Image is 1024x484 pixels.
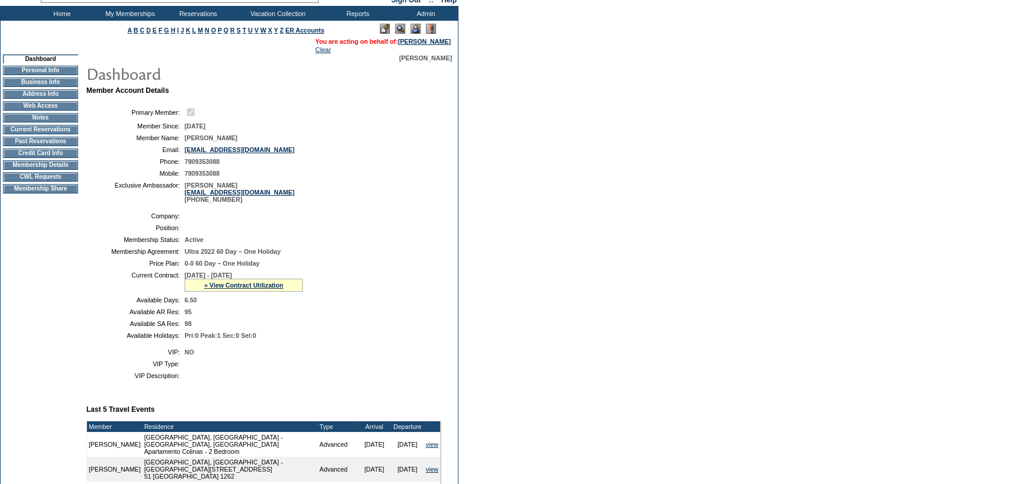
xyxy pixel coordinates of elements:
a: T [243,27,247,34]
td: Past Reservations [3,137,78,146]
img: Log Concern/Member Elevation [426,24,436,34]
td: [PERSON_NAME] [87,457,143,482]
td: Current Reservations [3,125,78,134]
a: [EMAIL_ADDRESS][DOMAIN_NAME] [185,189,295,196]
td: CWL Requests [3,172,78,182]
a: F [159,27,163,34]
a: O [211,27,216,34]
td: Primary Member: [91,107,180,118]
td: Personal Info [3,66,78,75]
td: [GEOGRAPHIC_DATA], [GEOGRAPHIC_DATA] - [GEOGRAPHIC_DATA], [GEOGRAPHIC_DATA] Apartamento Colinas -... [143,432,318,457]
span: Pri:0 Peak:1 Sec:0 Sel:0 [185,332,256,339]
td: Advanced [318,457,358,482]
td: Position: [91,224,180,231]
td: Email: [91,146,180,153]
a: » View Contract Utilization [204,282,283,289]
td: Membership Share [3,184,78,193]
img: Edit Mode [380,24,390,34]
td: Address Info [3,89,78,99]
td: Available AR Res: [91,308,180,315]
a: M [198,27,203,34]
a: C [140,27,144,34]
td: Web Access [3,101,78,111]
td: Current Contract: [91,272,180,292]
td: VIP Type: [91,360,180,367]
td: VIP Description: [91,372,180,379]
td: Mobile: [91,170,180,177]
img: pgTtlDashboard.gif [86,62,322,85]
a: Clear [315,46,331,53]
span: 98 [185,320,192,327]
td: Phone: [91,158,180,165]
td: Admin [390,6,458,21]
span: [PERSON_NAME] [185,134,237,141]
td: [GEOGRAPHIC_DATA], [GEOGRAPHIC_DATA] - [GEOGRAPHIC_DATA][STREET_ADDRESS] 51 [GEOGRAPHIC_DATA] 1262 [143,457,318,482]
td: My Memberships [95,6,163,21]
span: You are acting on behalf of: [315,38,451,45]
td: Exclusive Ambassador: [91,182,180,203]
td: VIP: [91,349,180,356]
a: ER Accounts [285,27,324,34]
span: Ultra 2022 60 Day – One Holiday [185,248,280,255]
span: 0-0 60 Day – One Holiday [185,260,260,267]
span: NO [185,349,194,356]
span: [PERSON_NAME] [PHONE_NUMBER] [185,182,295,203]
td: Available SA Res: [91,320,180,327]
a: [PERSON_NAME] [398,38,451,45]
span: 95 [185,308,192,315]
b: Member Account Details [86,86,169,95]
td: Vacation Collection [231,6,322,21]
td: [DATE] [391,457,424,482]
td: Reports [322,6,390,21]
td: Price Plan: [91,260,180,267]
a: N [205,27,209,34]
td: Credit Card Info [3,149,78,158]
a: A [128,27,132,34]
span: 7809353088 [185,158,219,165]
b: Last 5 Travel Events [86,405,154,414]
span: [PERSON_NAME] [399,54,452,62]
a: Z [280,27,284,34]
td: Reservations [163,6,231,21]
a: view [426,441,438,448]
a: Q [224,27,228,34]
td: [PERSON_NAME] [87,432,143,457]
a: I [177,27,179,34]
td: Departure [391,421,424,432]
td: [DATE] [358,432,391,457]
a: K [186,27,190,34]
td: Dashboard [3,54,78,63]
a: L [192,27,196,34]
td: Residence [143,421,318,432]
td: Membership Status: [91,236,180,243]
a: J [180,27,184,34]
td: Company: [91,212,180,220]
a: R [230,27,235,34]
span: 7809353088 [185,170,219,177]
td: Available Days: [91,296,180,304]
a: S [237,27,241,34]
a: V [254,27,259,34]
a: G [164,27,169,34]
a: H [171,27,176,34]
td: Available Holidays: [91,332,180,339]
td: Member [87,421,143,432]
td: Member Since: [91,122,180,130]
a: X [268,27,272,34]
a: E [153,27,157,34]
a: view [426,466,438,473]
td: Business Info [3,78,78,87]
td: Notes [3,113,78,122]
a: Y [274,27,278,34]
a: U [248,27,253,34]
td: Type [318,421,358,432]
td: [DATE] [391,432,424,457]
a: [EMAIL_ADDRESS][DOMAIN_NAME] [185,146,295,153]
td: Member Name: [91,134,180,141]
td: Membership Agreement: [91,248,180,255]
img: Impersonate [411,24,421,34]
span: [DATE] - [DATE] [185,272,232,279]
a: W [260,27,266,34]
td: Arrival [358,421,391,432]
span: 6.50 [185,296,197,304]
